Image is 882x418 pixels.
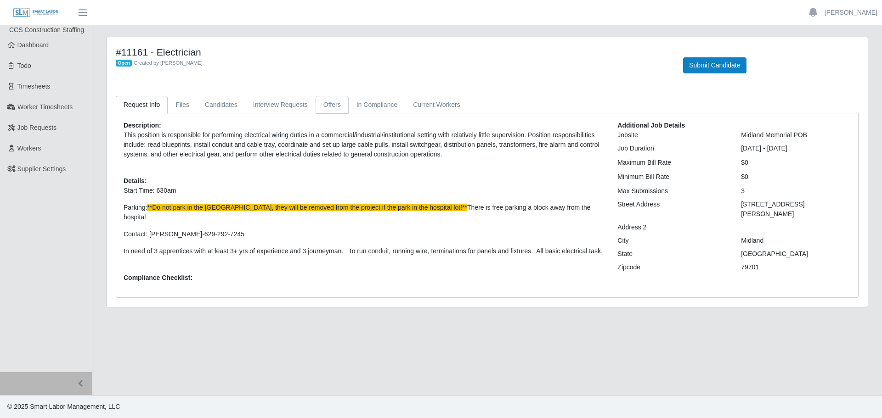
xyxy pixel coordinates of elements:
a: Candidates [197,96,245,114]
div: Max Submissions [611,186,734,196]
span: Open [116,60,132,67]
b: Additional Job Details [617,122,685,129]
span: Job Requests [17,124,57,131]
span: Todo [17,62,31,69]
div: Maximum Bill Rate [611,158,734,167]
div: Minimum Bill Rate [611,172,734,182]
div: Zipcode [611,262,734,272]
p: Contact: [PERSON_NAME]-629-292-7245 [124,229,604,239]
p: Start Time: 630am [124,186,604,195]
div: Street Address [611,200,734,219]
a: In Compliance [349,96,406,114]
a: [PERSON_NAME] [825,8,877,17]
div: Midland Memorial POB [734,130,858,140]
a: Current Workers [405,96,468,114]
span: Created by [PERSON_NAME] [134,60,203,66]
div: [DATE] - [DATE] [734,144,858,153]
div: State [611,249,734,259]
div: City [611,236,734,245]
div: 79701 [734,262,858,272]
span: CCS Construction Staffing [9,26,84,33]
button: Submit Candidate [683,57,746,73]
div: Jobsite [611,130,734,140]
span: © 2025 Smart Labor Management, LLC [7,403,120,410]
b: Details: [124,177,147,184]
span: Timesheets [17,83,51,90]
div: Job Duration [611,144,734,153]
span: Worker Timesheets [17,103,73,111]
div: Midland [734,236,858,245]
img: SLM Logo [13,8,59,18]
span: **Do not park in the [GEOGRAPHIC_DATA], they will be removed from the project if the park in the ... [147,204,467,211]
div: Address 2 [611,223,734,232]
span: Supplier Settings [17,165,66,173]
b: Description: [124,122,161,129]
div: $0 [734,158,858,167]
p: Parking: There is free parking a block away from the hospital [124,203,604,222]
p: In need of 3 apprentices with at least 3+ yrs of experience and 3 journeyman. To run conduit, run... [124,246,604,256]
h4: #11161 - Electrician [116,46,669,58]
div: $0 [734,172,858,182]
div: [GEOGRAPHIC_DATA] [734,249,858,259]
a: Request Info [116,96,168,114]
a: Interview Requests [245,96,316,114]
div: [STREET_ADDRESS][PERSON_NAME] [734,200,858,219]
a: Files [168,96,197,114]
div: 3 [734,186,858,196]
span: Dashboard [17,41,49,49]
a: Offers [316,96,349,114]
b: Compliance Checklist: [124,274,192,281]
p: This position is responsible for performing electrical wiring duties in a commercial/industrial/i... [124,130,604,159]
span: Workers [17,145,41,152]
